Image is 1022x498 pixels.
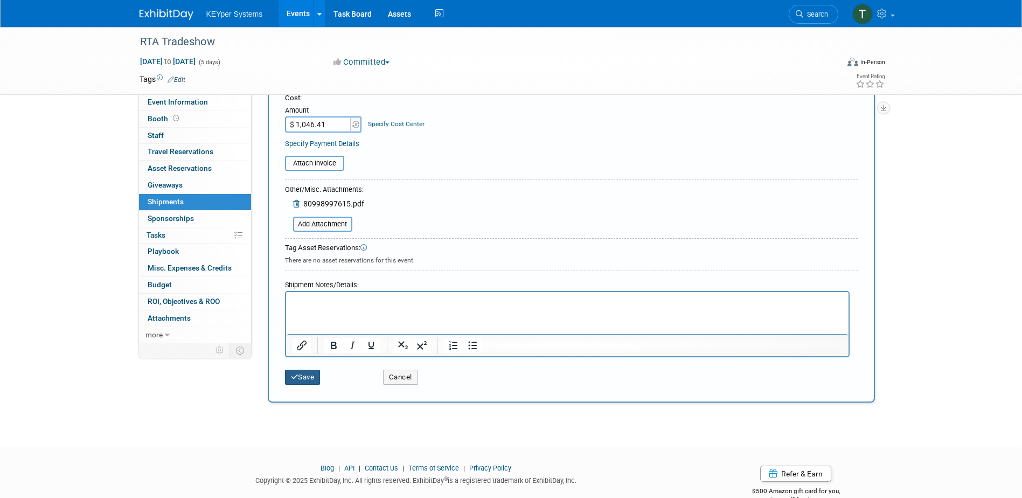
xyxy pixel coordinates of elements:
a: Contact Us [365,464,398,472]
a: Specify Payment Details [285,140,359,148]
a: Blog [321,464,334,472]
a: Specify Cost Center [368,120,425,128]
td: Toggle Event Tabs [229,343,251,357]
span: Travel Reservations [148,147,213,156]
button: Underline [362,338,380,353]
span: Asset Reservations [148,164,212,172]
td: Personalize Event Tab Strip [211,343,230,357]
span: | [336,464,343,472]
button: Save [285,370,321,385]
span: Booth not reserved yet [171,114,181,122]
button: Cancel [383,370,418,385]
sup: ® [444,476,448,482]
a: Shipments [139,194,251,210]
span: Budget [148,280,172,289]
a: Tasks [139,227,251,244]
a: Event Information [139,94,251,110]
div: RTA Tradeshow [136,32,822,52]
a: Attachments [139,310,251,327]
span: to [163,57,173,66]
span: | [400,464,407,472]
div: Other/Misc. Attachments: [285,185,364,197]
div: There are no asset reservations for this event. [285,253,858,265]
div: Event Rating [856,74,885,79]
span: KEYper Systems [206,10,263,18]
td: Tags [140,74,185,85]
button: Numbered list [444,338,463,353]
button: Italic [343,338,361,353]
span: Shipments [148,197,184,206]
span: more [145,330,163,339]
a: Booth [139,111,251,127]
span: Playbook [148,247,179,255]
a: Search [789,5,838,24]
span: (5 days) [198,59,220,66]
a: more [139,327,251,343]
a: Travel Reservations [139,144,251,160]
a: Budget [139,277,251,293]
span: Tasks [147,231,165,239]
a: Giveaways [139,177,251,193]
button: Insert/edit link [293,338,311,353]
div: Tag Asset Reservations: [285,243,858,253]
span: Misc. Expenses & Credits [148,264,232,272]
a: Sponsorships [139,211,251,227]
a: Staff [139,128,251,144]
span: 80998997615.pdf [303,199,364,208]
a: Terms of Service [408,464,459,472]
a: Misc. Expenses & Credits [139,260,251,276]
div: Shipment Notes/Details: [285,275,850,291]
span: Search [803,10,828,18]
span: Booth [148,114,181,123]
img: Format-Inperson.png [847,58,858,66]
a: Refer & Earn [760,466,831,482]
span: Giveaways [148,181,183,189]
span: [DATE] [DATE] [140,57,196,66]
a: Edit [168,76,185,84]
span: Attachments [148,314,191,322]
div: Copyright © 2025 ExhibitDay, Inc. All rights reserved. ExhibitDay is a registered trademark of Ex... [140,473,693,486]
a: Playbook [139,244,251,260]
span: Staff [148,131,164,140]
button: Bold [324,338,343,353]
span: ROI, Objectives & ROO [148,297,220,306]
a: ROI, Objectives & ROO [139,294,251,310]
div: Cost: [285,93,858,103]
span: Event Information [148,98,208,106]
button: Committed [330,57,394,68]
button: Superscript [413,338,431,353]
div: Event Format [775,56,886,72]
img: Tyler Wetherington [852,4,873,24]
button: Bullet list [463,338,482,353]
img: ExhibitDay [140,9,193,20]
a: Privacy Policy [469,464,511,472]
a: Asset Reservations [139,161,251,177]
div: In-Person [860,58,885,66]
span: | [356,464,363,472]
button: Subscript [394,338,412,353]
iframe: Rich Text Area [286,292,849,334]
div: Amount [285,106,363,116]
span: Sponsorships [148,214,194,223]
span: | [461,464,468,472]
a: API [344,464,354,472]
